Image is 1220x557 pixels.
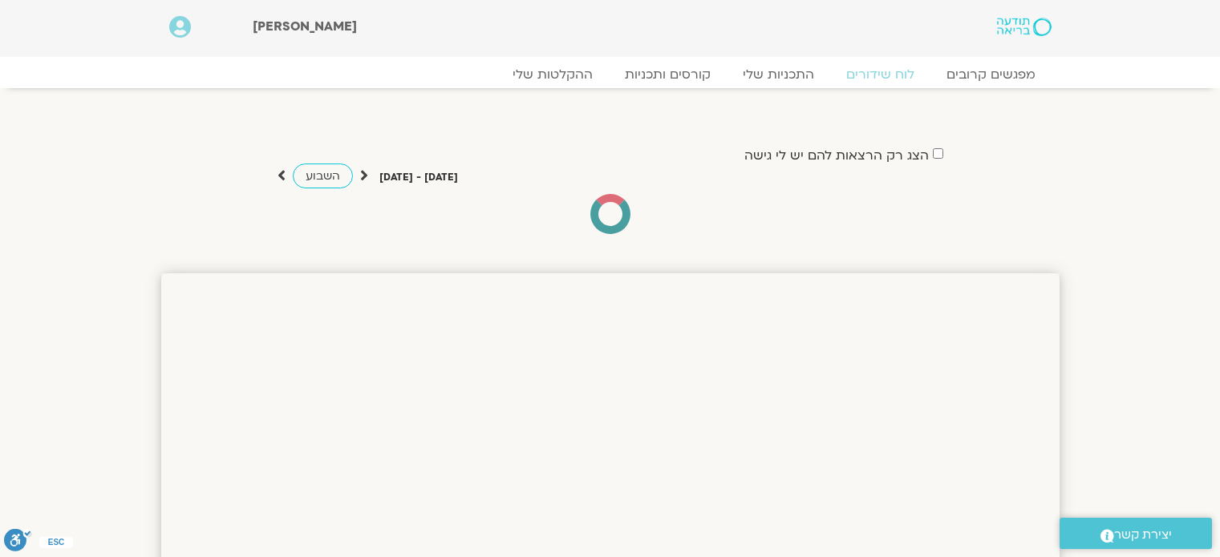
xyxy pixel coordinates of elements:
[306,168,340,184] span: השבוע
[253,18,357,35] span: [PERSON_NAME]
[497,67,609,83] a: ההקלטות שלי
[1114,524,1172,546] span: יצירת קשר
[727,67,830,83] a: התכניות שלי
[744,148,929,163] label: הצג רק הרצאות להם יש לי גישה
[830,67,930,83] a: לוח שידורים
[1060,518,1212,549] a: יצירת קשר
[379,169,458,186] p: [DATE] - [DATE]
[930,67,1052,83] a: מפגשים קרובים
[293,163,353,188] a: השבוע
[609,67,727,83] a: קורסים ותכניות
[169,67,1052,83] nav: Menu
